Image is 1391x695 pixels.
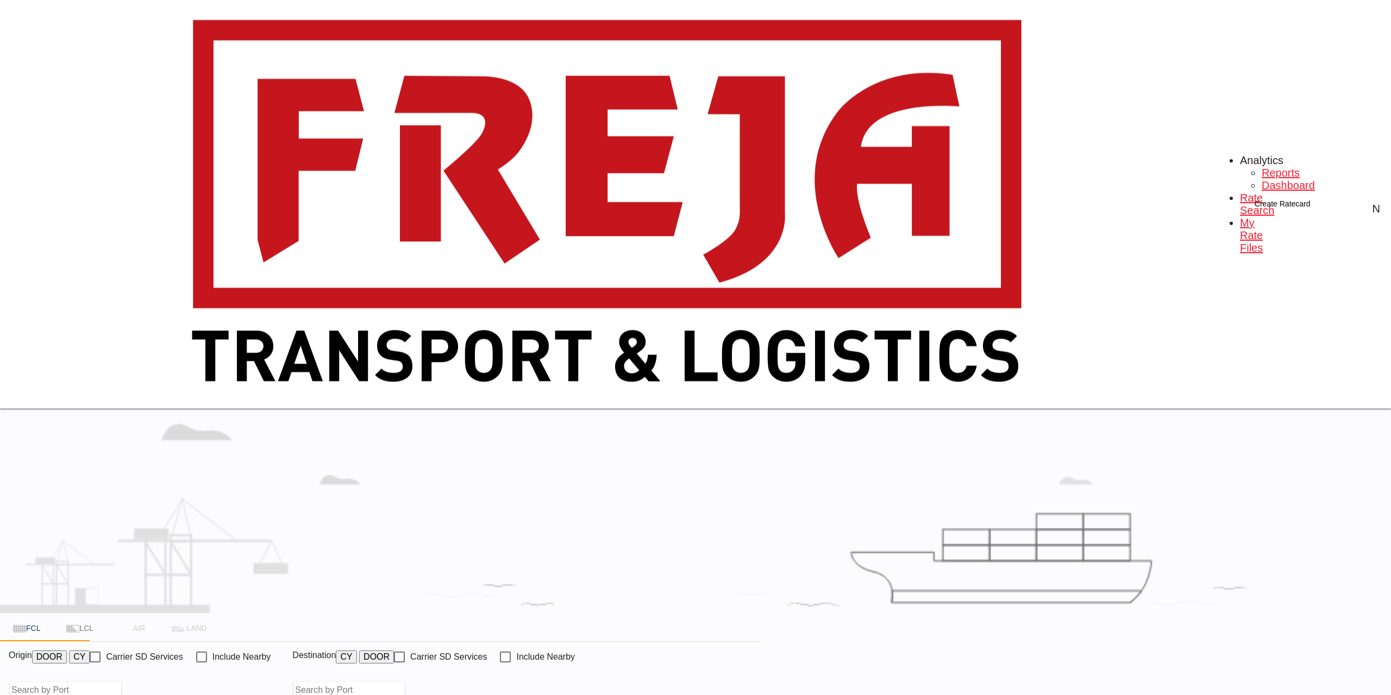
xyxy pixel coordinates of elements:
[1240,154,1283,166] span: Analytics
[196,652,271,662] md-checkbox: Checkbox No Ink
[500,652,575,662] md-checkbox: Checkbox No Ink
[336,650,356,663] button: CY
[292,650,336,671] span: Destination
[53,615,106,641] md-tab-item: LCL
[271,650,284,663] md-icon: Unchecked: Ignores neighbouring ports when fetching rates.Checked : Includes neighbouring ports w...
[69,650,90,663] button: CY
[1240,217,1263,254] a: My Rate Files
[1373,203,1380,215] div: N
[1236,193,1316,215] button: icon-plus 400-fgCreate Ratecard
[1338,202,1351,215] span: Help
[1240,192,1274,216] span: Rate Search
[90,652,183,662] md-checkbox: Checkbox No Ink
[1262,179,1315,192] a: Dashboard
[183,650,196,663] md-icon: Unchecked: Search for CY (Container Yard) services for all selected carriers.Checked : Search for...
[410,652,487,662] div: Carrier SD Services
[106,652,183,662] div: Carrier SD Services
[32,650,67,663] button: DOOR
[1240,154,1283,167] div: Analytics
[212,652,271,662] div: Include Nearby
[578,650,591,663] md-icon: Unchecked: Ignores neighbouring ports when fetching rates.Checked : Includes neighbouring ports w...
[487,650,500,663] md-icon: Unchecked: Search for CY (Container Yard) services for all selected carriers.Checked : Search for...
[1262,167,1300,179] a: Reports
[9,650,32,671] span: Origin
[1242,198,1255,211] md-icon: icon-plus 400-fg
[1240,192,1274,217] a: Rate Search
[359,650,394,663] button: DOOR
[516,652,575,662] div: Include Nearby
[1262,179,1315,191] span: Dashboard
[394,652,487,662] md-checkbox: Checkbox No Ink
